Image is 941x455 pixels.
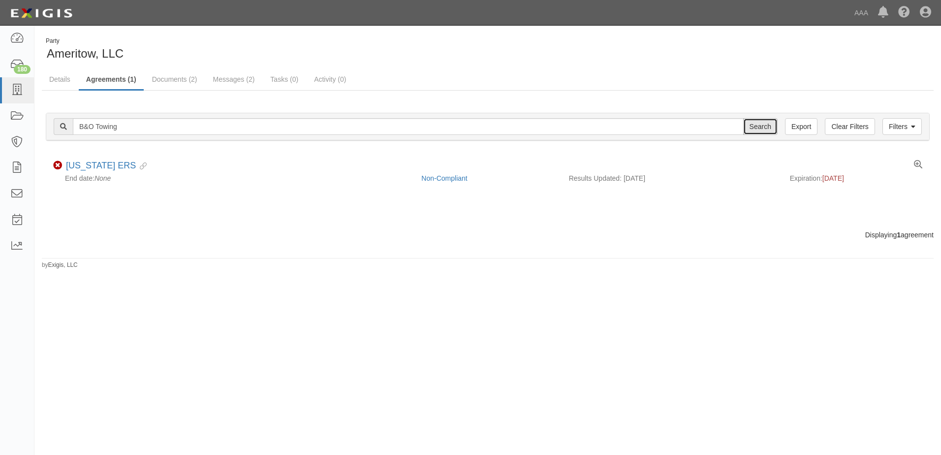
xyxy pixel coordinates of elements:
[48,261,78,268] a: Exigis, LLC
[53,161,62,170] i: Non-Compliant
[79,69,144,91] a: Agreements (1)
[263,69,306,89] a: Tasks (0)
[421,174,467,182] a: Non-Compliant
[42,69,78,89] a: Details
[42,37,480,62] div: Ameritow, LLC
[66,161,147,171] div: Texas ERS
[14,65,31,74] div: 180
[46,37,124,45] div: Party
[136,163,147,170] i: Evidence Linked
[569,173,775,183] div: Results Updated: [DATE]
[825,118,875,135] a: Clear Filters
[743,118,778,135] input: Search
[94,174,111,182] em: None
[882,118,922,135] a: Filters
[914,161,922,169] a: View results summary
[849,3,873,23] a: AAA
[785,118,817,135] a: Export
[7,4,75,22] img: logo-5460c22ac91f19d4615b14bd174203de0afe785f0fc80cf4dbbc73dc1793850b.png
[145,69,205,89] a: Documents (2)
[47,47,124,60] span: Ameritow, LLC
[34,230,941,240] div: Displaying agreement
[822,174,844,182] span: [DATE]
[790,173,922,183] div: Expiration:
[42,261,78,269] small: by
[307,69,353,89] a: Activity (0)
[73,118,744,135] input: Search
[66,161,136,170] a: [US_STATE] ERS
[897,231,901,239] b: 1
[898,7,910,19] i: Help Center - Complianz
[206,69,262,89] a: Messages (2)
[53,173,414,183] div: End date:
